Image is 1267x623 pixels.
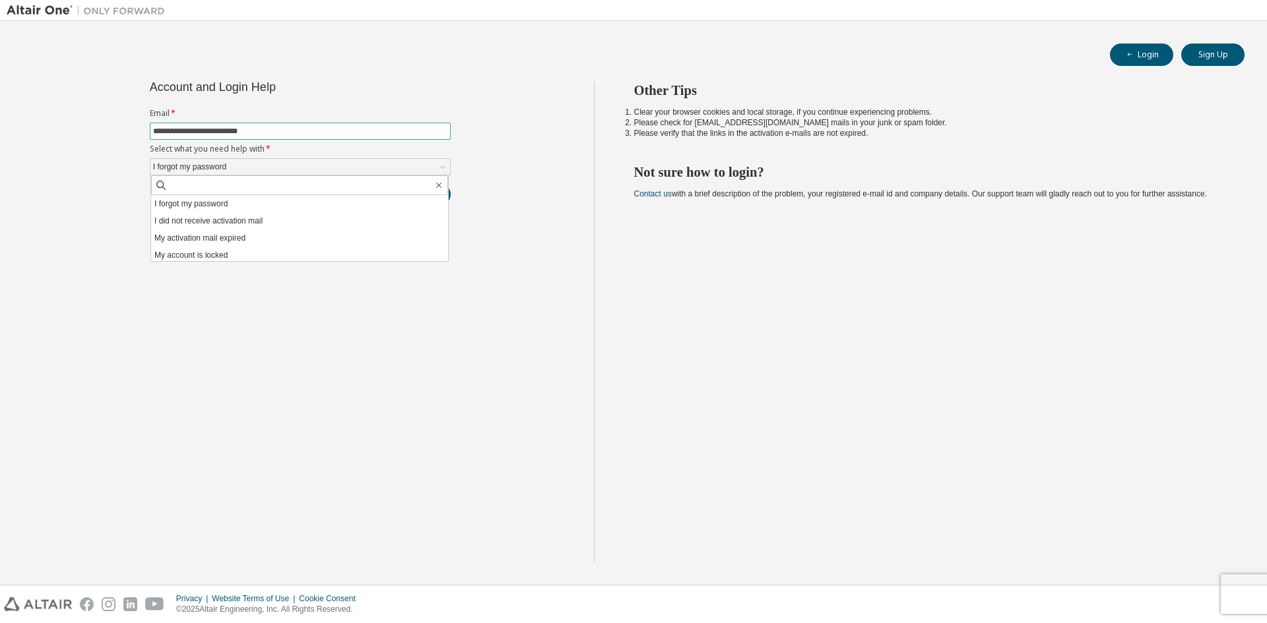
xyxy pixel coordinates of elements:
[634,128,1221,138] li: Please verify that the links in the activation e-mails are not expired.
[634,107,1221,117] li: Clear your browser cookies and local storage, if you continue experiencing problems.
[634,189,1207,198] span: with a brief description of the problem, your registered e-mail id and company details. Our suppo...
[4,597,72,611] img: altair_logo.svg
[1181,44,1245,66] button: Sign Up
[212,593,299,604] div: Website Terms of Use
[151,195,448,212] li: I forgot my password
[176,593,212,604] div: Privacy
[80,597,94,611] img: facebook.svg
[102,597,115,611] img: instagram.svg
[123,597,137,611] img: linkedin.svg
[150,108,451,119] label: Email
[299,593,363,604] div: Cookie Consent
[150,159,450,175] div: I forgot my password
[151,160,228,174] div: I forgot my password
[634,82,1221,99] h2: Other Tips
[634,189,672,198] a: Contact us
[150,82,391,92] div: Account and Login Help
[634,163,1221,181] h2: Not sure how to login?
[176,604,364,615] p: © 2025 Altair Engineering, Inc. All Rights Reserved.
[150,144,451,154] label: Select what you need help with
[1110,44,1173,66] button: Login
[7,4,172,17] img: Altair One
[634,117,1221,128] li: Please check for [EMAIL_ADDRESS][DOMAIN_NAME] mails in your junk or spam folder.
[145,597,164,611] img: youtube.svg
